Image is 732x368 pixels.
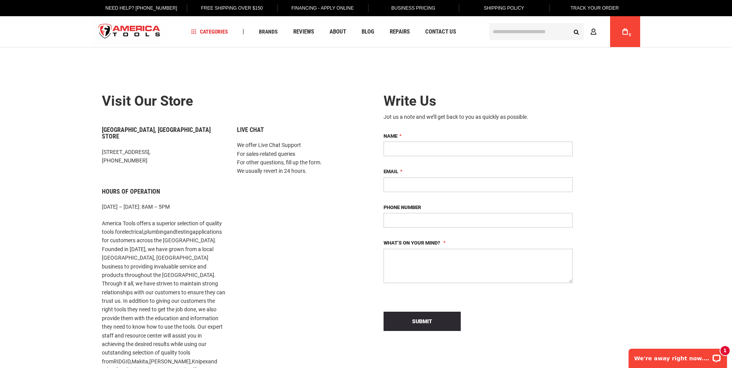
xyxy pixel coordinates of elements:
a: Blog [358,27,378,37]
a: testing [176,229,193,235]
a: About [326,27,350,37]
a: Categories [188,27,232,37]
span: What’s on your mind? [384,240,440,246]
a: Makita [132,358,148,365]
button: Submit [384,312,461,331]
span: Phone Number [384,204,421,210]
h6: Hours of Operation [102,188,225,195]
a: Contact Us [422,27,460,37]
span: Email [384,169,398,174]
span: Reviews [293,29,314,35]
p: [DATE] – [DATE]: 8AM – 5PM [102,203,225,211]
a: Brands [255,27,281,37]
h6: Live Chat [237,127,360,133]
span: Write Us [384,93,436,109]
a: plumbing [144,229,167,235]
a: [PERSON_NAME] [149,358,191,365]
h6: [GEOGRAPHIC_DATA], [GEOGRAPHIC_DATA] Store [102,127,225,140]
h2: Visit our store [102,94,360,109]
p: We offer Live Chat Support For sales-related queries For other questions, fill up the form. We us... [237,141,360,176]
span: About [330,29,346,35]
span: Contact Us [425,29,456,35]
a: Reviews [290,27,318,37]
button: Search [569,24,584,39]
div: Jot us a note and we’ll get back to you as quickly as possible. [384,113,573,121]
a: store logo [92,17,167,46]
span: 0 [629,33,631,37]
iframe: LiveChat chat widget [624,344,732,368]
a: RIDGID [113,358,130,365]
a: 0 [618,16,632,47]
a: electrical [122,229,143,235]
span: Repairs [390,29,410,35]
span: Categories [191,29,228,34]
span: Name [384,133,397,139]
span: Blog [362,29,374,35]
a: Knipex [192,358,208,365]
span: Brands [259,29,278,34]
span: Shipping Policy [484,5,524,11]
p: [STREET_ADDRESS], [PHONE_NUMBER] [102,148,225,165]
span: Submit [412,318,432,324]
img: America Tools [92,17,167,46]
a: Repairs [386,27,413,37]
